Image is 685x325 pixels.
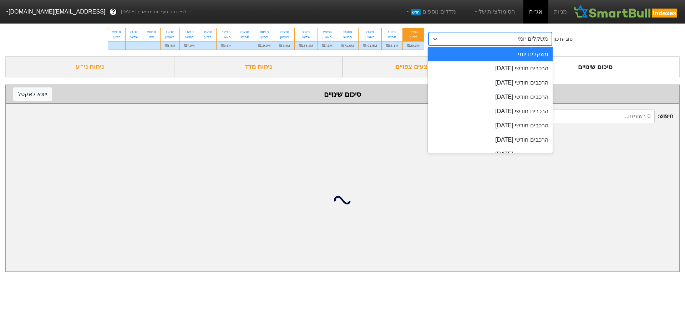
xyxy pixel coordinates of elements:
div: 17/09 [407,30,420,35]
div: רביעי [258,35,271,40]
div: - [199,41,216,50]
div: ראשון [363,35,377,40]
div: 15/10 [203,30,212,35]
div: 05/10 [279,30,290,35]
div: 20/10 [147,30,156,35]
div: ביקושים והיצעים צפויים [342,56,511,77]
div: שני [147,35,156,40]
div: הרכבים חודשי [DATE] [428,90,553,104]
div: רביעי [407,35,420,40]
div: הרכבים חודשי [DATE] [428,147,553,161]
div: שלישי [130,35,138,40]
div: משקלים יומי [518,35,548,43]
div: 09/10 [240,30,249,35]
div: חמישי [240,35,249,40]
div: 28/09 [322,30,333,35]
div: חמישי [341,35,354,40]
div: חמישי [386,35,399,40]
div: - [236,41,254,50]
div: ₪3.8M [161,41,179,50]
div: 25/09 [341,30,354,35]
div: 08/10 [258,30,271,35]
div: הרכבים חודשי [DATE] [428,61,553,76]
div: 12/10 [221,30,231,35]
div: ראשון [165,35,175,40]
div: הרכבים חודשי [DATE] [428,118,553,133]
div: שלישי [299,35,313,40]
div: ראשון [221,35,231,40]
div: ראשון [279,35,290,40]
div: 22/10 [112,30,121,35]
div: סיכום שינויים [13,89,672,100]
div: 21/10 [130,30,138,35]
div: ₪19.9M [254,41,275,50]
div: 30/09 [299,30,313,35]
div: ניתוח ני״ע [5,56,174,77]
div: ₪7.9M [180,41,199,50]
div: רביעי [112,35,121,40]
div: סיכום שינויים [511,56,680,77]
a: הסימולציות שלי [470,5,518,19]
div: ₪53.1M [382,41,403,50]
span: חיפוש : [518,110,673,123]
div: ראשון [322,35,333,40]
div: ₪491.8M [359,41,381,50]
div: - [108,41,125,50]
div: - [126,41,143,50]
div: ₪20.3M [403,41,424,50]
div: הרכבים חודשי [DATE] [428,76,553,90]
img: loading... [334,192,351,209]
div: סוג עדכון [553,35,573,43]
div: הרכבים חודשי [DATE] [428,133,553,147]
div: 16/10 [184,30,194,35]
div: משקלים יומי [428,47,553,61]
div: חמישי [184,35,194,40]
div: הרכבים חודשי [DATE] [428,104,553,118]
div: ₪138.2M [295,41,318,50]
span: לפי נתוני סוף יום מתאריך [DATE] [121,8,186,15]
div: 19/10 [165,30,175,35]
span: ? [111,7,115,17]
div: 18/09 [386,30,399,35]
div: ניתוח מדד [174,56,343,77]
img: SmartBull [573,5,679,19]
div: ₪71.6M [337,41,358,50]
span: חדש [411,9,421,15]
button: ייצא לאקסל [13,87,52,101]
div: רביעי [203,35,212,40]
div: ₪9.3M [217,41,235,50]
div: 21/09 [363,30,377,35]
div: - [143,41,160,50]
a: מדדים נוספיםחדש [402,5,459,19]
div: ₪7.6M [318,41,337,50]
input: 0 רשומות... [518,110,655,123]
div: ₪4.4M [275,41,294,50]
